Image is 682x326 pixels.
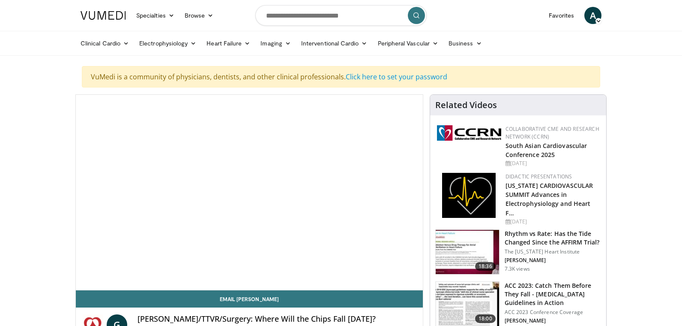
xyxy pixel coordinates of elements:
h3: ACC 2023: Catch Them Before They Fall - [MEDICAL_DATA] Guidelines in Action [505,281,601,307]
div: VuMedi is a community of physicians, dentists, and other clinical professionals. [82,66,600,88]
a: Email [PERSON_NAME] [76,290,423,308]
a: Click here to set your password [346,72,447,81]
p: The [US_STATE] Heart Institute [505,248,601,255]
h3: Rhythm vs Rate: Has the Tide Changed Since the AFFIRM Trial? [505,229,601,247]
input: Search topics, interventions [255,5,427,26]
div: [DATE] [506,160,599,167]
a: Collaborative CME and Research Network (CCRN) [506,125,599,140]
span: 18:00 [475,314,496,323]
a: Electrophysiology [134,35,201,52]
span: 18:36 [475,262,496,271]
a: Heart Failure [201,35,255,52]
h4: Related Videos [435,100,497,110]
a: A [584,7,601,24]
a: Specialties [131,7,179,24]
img: a04ee3ba-8487-4636-b0fb-5e8d268f3737.png.150x105_q85_autocrop_double_scale_upscale_version-0.2.png [437,125,501,141]
img: VuMedi Logo [81,11,126,20]
h4: [PERSON_NAME]/TTVR/Surgery: Where Will the Chips Fall [DATE]? [138,314,416,324]
div: Didactic Presentations [506,173,599,181]
a: Peripheral Vascular [373,35,443,52]
a: Favorites [544,7,579,24]
p: 7.3K views [505,266,530,272]
div: [DATE] [506,218,599,226]
a: Browse [179,7,219,24]
a: Business [443,35,487,52]
p: [PERSON_NAME] [505,317,601,324]
img: 1860aa7a-ba06-47e3-81a4-3dc728c2b4cf.png.150x105_q85_autocrop_double_scale_upscale_version-0.2.png [442,173,496,218]
p: [PERSON_NAME] [505,257,601,264]
a: Imaging [255,35,296,52]
a: South Asian Cardiovascular Conference 2025 [506,142,587,159]
a: 18:36 Rhythm vs Rate: Has the Tide Changed Since the AFFIRM Trial? The [US_STATE] Heart Institute... [435,229,601,275]
video-js: Video Player [76,95,423,290]
a: [US_STATE] CARDIOVASCULAR SUMMIT Advances in Electrophysiology and Heart F… [506,181,593,217]
a: Interventional Cardio [296,35,373,52]
a: Clinical Cardio [75,35,134,52]
img: ec2c7e4b-2e60-4631-8939-1325775bd3e0.150x105_q85_crop-smart_upscale.jpg [436,230,499,275]
p: ACC 2023 Conference Coverage [505,309,601,316]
